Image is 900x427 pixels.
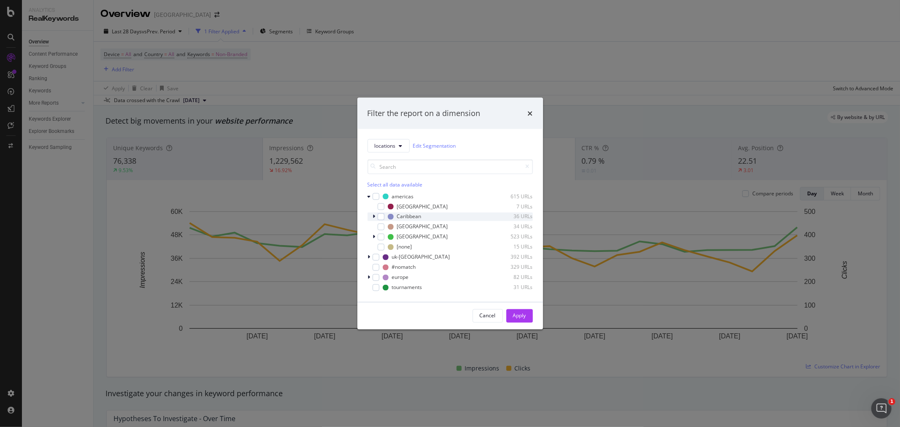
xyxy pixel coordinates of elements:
div: 523 URLs [492,233,533,241]
div: 7 URLs [492,203,533,210]
div: [GEOGRAPHIC_DATA] [397,223,448,230]
div: 82 URLs [492,274,533,281]
div: tournaments [392,284,422,291]
div: modal [357,98,543,330]
div: americas [392,193,414,200]
button: Cancel [473,309,503,322]
a: Edit Segmentation [413,141,456,150]
div: #nomatch [392,264,416,271]
div: 615 URLs [492,193,533,200]
div: 329 URLs [492,264,533,271]
div: 36 URLs [492,213,533,220]
iframe: Intercom live chat [871,398,892,419]
span: locations [375,142,396,149]
div: uk-[GEOGRAPHIC_DATA] [392,254,450,261]
div: times [528,108,533,119]
div: europe [392,274,409,281]
div: 31 URLs [492,284,533,291]
div: Apply [513,312,526,319]
div: Select all data available [368,181,533,188]
div: Cancel [480,312,496,319]
span: 1 [889,398,895,405]
button: Apply [506,309,533,322]
div: 34 URLs [492,223,533,230]
div: 392 URLs [492,254,533,261]
div: [none] [397,243,412,251]
div: Caribbean [397,213,422,220]
div: [GEOGRAPHIC_DATA] [397,233,448,241]
div: 15 URLs [492,243,533,251]
div: [GEOGRAPHIC_DATA] [397,203,448,210]
div: Filter the report on a dimension [368,108,481,119]
input: Search [368,159,533,174]
button: locations [368,139,410,152]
